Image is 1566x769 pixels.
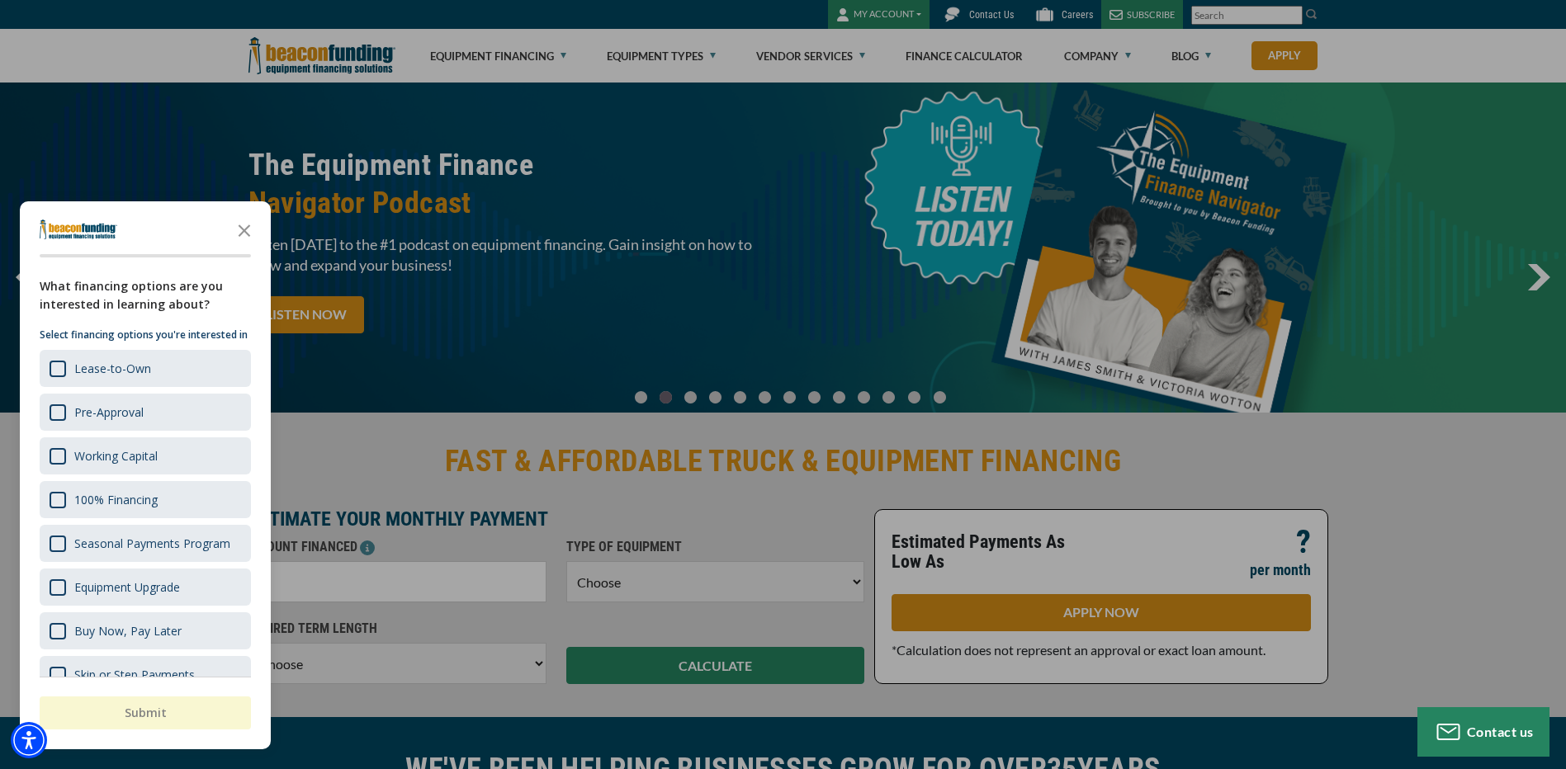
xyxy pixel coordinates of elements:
div: Lease-to-Own [40,350,251,387]
div: Buy Now, Pay Later [40,612,251,649]
button: Close the survey [228,213,261,246]
div: Equipment Upgrade [40,568,251,606]
div: Seasonal Payments Program [40,525,251,562]
div: 100% Financing [40,481,251,518]
div: Equipment Upgrade [74,579,180,595]
div: Pre-Approval [40,394,251,431]
div: Skip or Step Payments [74,667,195,682]
div: Pre-Approval [74,404,144,420]
div: What financing options are you interested in learning about? [40,277,251,314]
div: Skip or Step Payments [40,656,251,693]
div: Lease-to-Own [74,361,151,376]
button: Submit [40,696,251,729]
div: Buy Now, Pay Later [74,623,182,639]
div: Survey [20,201,271,749]
button: Contact us [1417,707,1549,757]
span: Contact us [1467,724,1534,739]
div: 100% Financing [74,492,158,507]
p: Select financing options you're interested in [40,327,251,343]
div: Accessibility Menu [11,722,47,758]
img: Company logo [40,219,117,239]
div: Seasonal Payments Program [74,535,230,551]
div: Working Capital [40,437,251,474]
div: Working Capital [74,448,158,464]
